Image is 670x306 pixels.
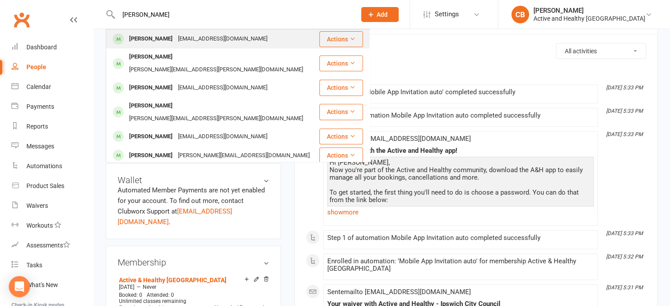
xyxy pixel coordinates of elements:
[606,108,643,114] i: [DATE] 5:33 PM
[126,33,175,45] div: [PERSON_NAME]
[11,156,93,176] a: Automations
[126,130,175,143] div: [PERSON_NAME]
[26,162,62,170] div: Automations
[329,159,592,264] div: Hi [PERSON_NAME], Now you're part of the Active and Healthy community, download the A&H app to ea...
[26,202,48,209] div: Waivers
[606,230,643,236] i: [DATE] 5:33 PM
[319,31,363,47] button: Actions
[327,147,594,155] div: Get started with the Active and Healthy app!
[327,88,594,96] div: Automation 'Mobile App Invitation auto' completed successfully
[118,175,269,185] h3: Wallet
[533,15,645,22] div: Active and Healthy [GEOGRAPHIC_DATA]
[147,292,174,298] span: Attended: 0
[175,130,270,143] div: [EMAIL_ADDRESS][DOMAIN_NAME]
[319,104,363,120] button: Actions
[118,258,269,267] h3: Membership
[175,33,270,45] div: [EMAIL_ADDRESS][DOMAIN_NAME]
[11,255,93,275] a: Tasks
[511,6,529,23] div: CB
[11,77,93,97] a: Calendar
[606,131,643,137] i: [DATE] 5:33 PM
[175,81,270,94] div: [EMAIL_ADDRESS][DOMAIN_NAME]
[327,135,471,143] span: Sent email to [EMAIL_ADDRESS][DOMAIN_NAME]
[26,222,53,229] div: Workouts
[175,149,312,162] div: [PERSON_NAME][EMAIL_ADDRESS][DOMAIN_NAME]
[11,176,93,196] a: Product Sales
[11,196,93,216] a: Waivers
[606,254,643,260] i: [DATE] 5:32 PM
[26,281,58,288] div: What's New
[11,236,93,255] a: Assessments
[126,63,306,76] div: [PERSON_NAME][EMAIL_ADDRESS][PERSON_NAME][DOMAIN_NAME]
[606,284,643,291] i: [DATE] 5:31 PM
[26,103,54,110] div: Payments
[319,147,363,163] button: Actions
[26,262,42,269] div: Tasks
[306,43,646,57] h3: Activity
[361,7,399,22] button: Add
[126,149,175,162] div: [PERSON_NAME]
[126,100,175,112] div: [PERSON_NAME]
[327,206,594,218] a: show more
[9,276,30,297] div: Open Intercom Messenger
[117,284,269,291] div: —
[11,136,93,156] a: Messages
[26,83,51,90] div: Calendar
[26,182,64,189] div: Product Sales
[119,284,134,290] span: [DATE]
[11,216,93,236] a: Workouts
[126,112,306,125] div: [PERSON_NAME][EMAIL_ADDRESS][PERSON_NAME][DOMAIN_NAME]
[26,123,48,130] div: Reports
[126,81,175,94] div: [PERSON_NAME]
[11,57,93,77] a: People
[26,44,57,51] div: Dashboard
[306,70,646,85] li: This Month
[377,11,388,18] span: Add
[119,292,142,298] span: Booked: 0
[327,288,471,296] span: Sent email to [EMAIL_ADDRESS][DOMAIN_NAME]
[319,55,363,71] button: Actions
[11,9,33,31] a: Clubworx
[119,277,226,284] a: Active & Healthy [GEOGRAPHIC_DATA]
[533,7,645,15] div: [PERSON_NAME]
[11,37,93,57] a: Dashboard
[327,112,594,119] div: Step 2 of automation Mobile App Invitation auto completed successfully
[126,51,175,63] div: [PERSON_NAME]
[26,143,54,150] div: Messages
[319,80,363,96] button: Actions
[143,284,156,290] span: Never
[116,8,350,21] input: Search...
[606,85,643,91] i: [DATE] 5:33 PM
[118,186,265,226] no-payment-system: Automated Member Payments are not yet enabled for your account. To find out more, contact Clubwor...
[327,234,594,242] div: Step 1 of automation Mobile App Invitation auto completed successfully
[26,242,70,249] div: Assessments
[11,117,93,136] a: Reports
[26,63,46,70] div: People
[319,129,363,144] button: Actions
[11,275,93,295] a: What's New
[119,298,186,304] span: Unlimited classes remaining
[11,97,93,117] a: Payments
[327,258,594,273] div: Enrolled in automation: 'Mobile App Invitation auto' for membership Active & Healthy [GEOGRAPHIC_...
[435,4,459,24] span: Settings
[118,207,232,226] a: [EMAIL_ADDRESS][DOMAIN_NAME]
